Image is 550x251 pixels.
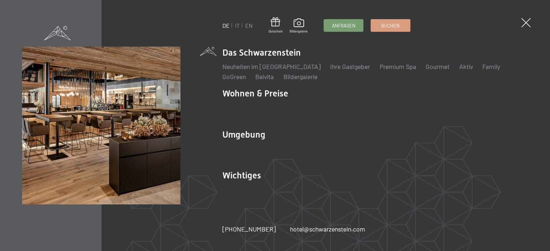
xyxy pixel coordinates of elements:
[459,62,473,70] a: Aktiv
[426,62,449,70] a: Gourmet
[222,73,246,81] a: GoGreen
[371,20,410,31] a: Buchen
[332,22,355,29] span: Anfragen
[324,20,363,31] a: Anfragen
[380,62,416,70] a: Premium Spa
[269,17,283,34] a: Gutschein
[245,22,253,29] a: EN
[222,225,276,234] a: [PHONE_NUMBER]
[235,22,240,29] a: IT
[269,29,283,34] span: Gutschein
[482,62,500,70] a: Family
[222,62,321,70] a: Neuheiten im [GEOGRAPHIC_DATA]
[290,225,365,234] a: hotel@schwarzenstein.com
[222,225,276,233] span: [PHONE_NUMBER]
[255,73,274,81] a: Belvita
[283,73,317,81] a: Bildergalerie
[290,18,308,34] a: Bildergalerie
[222,22,230,29] a: DE
[381,22,400,29] span: Buchen
[290,29,308,34] span: Bildergalerie
[330,62,370,70] a: Ihre Gastgeber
